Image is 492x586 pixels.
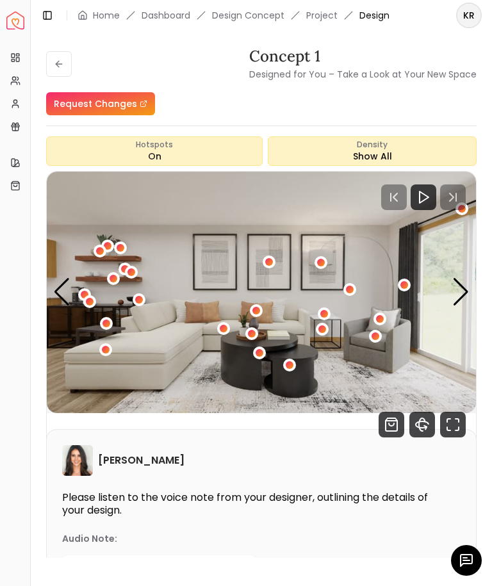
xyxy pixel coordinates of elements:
[379,412,404,437] svg: Shop Products from this design
[78,9,389,22] nav: breadcrumb
[416,190,431,205] svg: Play
[62,445,93,476] img: Angela Amore
[268,136,477,166] div: Show All
[6,12,24,29] img: Spacejoy Logo
[142,9,190,22] a: Dashboard
[456,3,482,28] button: KR
[440,412,466,437] svg: Fullscreen
[46,136,263,166] button: HotspotsOn
[212,9,284,22] li: Design Concept
[249,46,477,67] h3: concept 1
[457,4,480,27] span: KR
[6,12,24,29] a: Spacejoy
[46,92,155,115] a: Request Changes
[359,9,389,22] span: Design
[136,140,173,150] span: Hotspots
[357,140,388,150] span: Density
[62,532,117,545] p: Audio Note:
[53,278,70,306] div: Previous slide
[93,9,120,22] a: Home
[409,412,435,437] svg: 360 View
[249,68,477,81] small: Designed for You – Take a Look at Your New Space
[47,172,476,413] div: Carousel
[452,278,470,306] div: Next slide
[62,491,461,517] p: Please listen to the voice note from your designer, outlining the details of your design.
[47,172,476,413] div: 1 / 5
[306,9,338,22] a: Project
[98,453,184,468] h6: [PERSON_NAME]
[47,172,476,413] img: Design Render 1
